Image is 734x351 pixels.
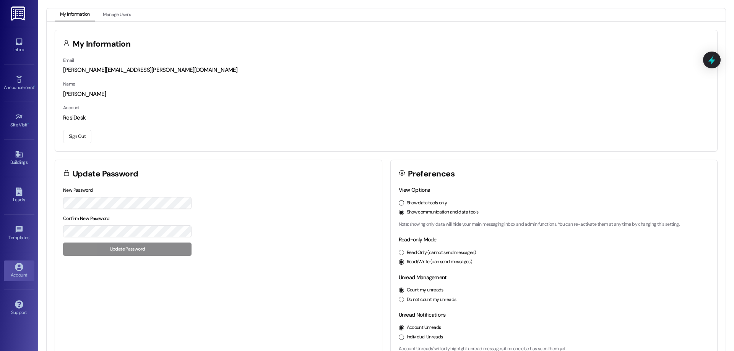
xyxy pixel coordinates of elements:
p: Note: showing only data will hide your main messaging inbox and admin functions. You can re-activ... [399,221,710,228]
h3: My Information [73,40,131,48]
label: Do not count my unreads [407,296,456,303]
label: Read/Write (can send messages) [407,259,473,265]
span: • [28,121,29,126]
label: Show communication and data tools [407,209,479,216]
label: Confirm New Password [63,215,110,222]
label: Show data tools only [407,200,447,207]
span: • [34,84,35,89]
a: Buildings [4,148,34,168]
label: View Options [399,186,430,193]
h3: Update Password [73,170,138,178]
label: Name [63,81,75,87]
label: New Password [63,187,93,193]
a: Inbox [4,35,34,56]
label: Read-only Mode [399,236,437,243]
label: Email [63,57,74,63]
span: • [29,234,31,239]
div: ResiDesk [63,114,709,122]
img: ResiDesk Logo [11,6,27,21]
label: Account Unreads [407,324,441,331]
label: Unread Management [399,274,447,281]
button: Manage Users [97,8,136,21]
label: Account [63,105,80,111]
a: Templates • [4,223,34,244]
h3: Preferences [408,170,455,178]
button: Sign Out [63,130,91,143]
a: Leads [4,185,34,206]
a: Support [4,298,34,319]
div: [PERSON_NAME][EMAIL_ADDRESS][PERSON_NAME][DOMAIN_NAME] [63,66,709,74]
button: My Information [55,8,95,21]
label: Individual Unreads [407,334,443,341]
div: [PERSON_NAME] [63,90,709,98]
label: Read Only (cannot send messages) [407,249,476,256]
label: Count my unreads [407,287,443,294]
a: Site Visit • [4,110,34,131]
label: Unread Notifications [399,311,446,318]
a: Account [4,260,34,281]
